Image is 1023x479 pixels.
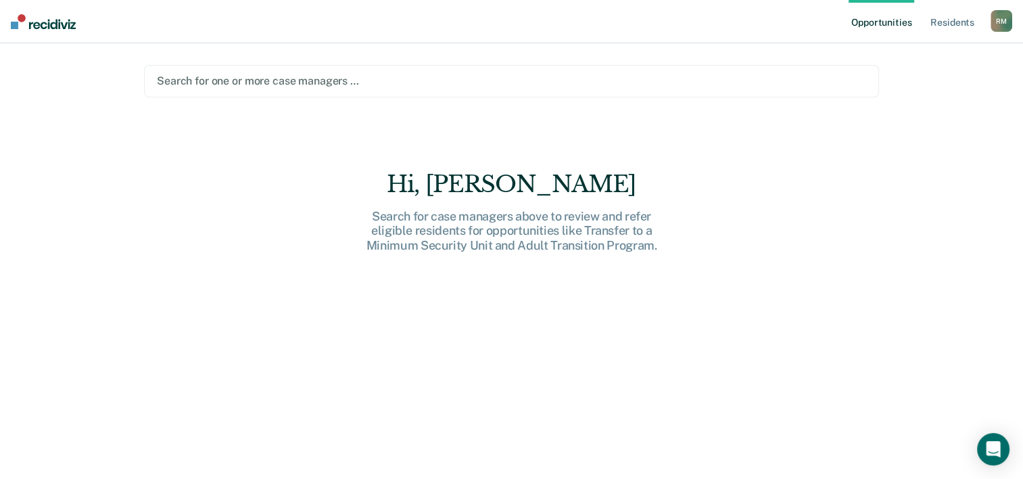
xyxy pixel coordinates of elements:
div: R M [991,10,1012,32]
div: Open Intercom Messenger [977,433,1009,465]
div: Hi, [PERSON_NAME] [295,170,728,198]
img: Recidiviz [11,14,76,29]
div: Search for case managers above to review and refer eligible residents for opportunities like Tran... [295,209,728,253]
button: RM [991,10,1012,32]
